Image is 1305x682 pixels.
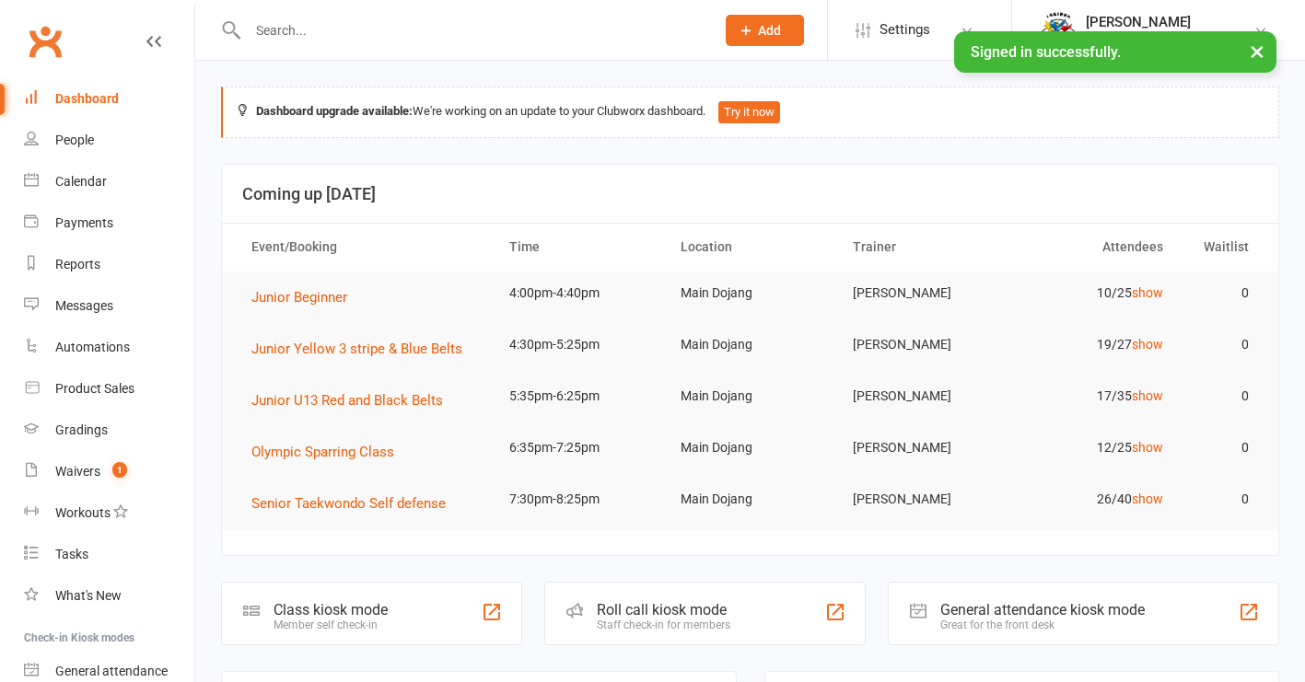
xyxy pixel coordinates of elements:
[1180,478,1265,521] td: 0
[24,575,194,617] a: What's New
[24,492,194,534] a: Workouts
[256,104,413,118] strong: Dashboard upgrade available:
[55,381,134,396] div: Product Sales
[836,478,1008,521] td: [PERSON_NAME]
[251,444,394,460] span: Olympic Sparring Class
[1132,285,1163,300] a: show
[251,341,462,357] span: Junior Yellow 3 stripe & Blue Belts
[597,601,730,618] div: Roll call kiosk mode
[1180,375,1265,418] td: 0
[24,244,194,285] a: Reports
[1008,224,1180,271] th: Attendees
[1132,337,1163,352] a: show
[55,422,108,437] div: Gradings
[836,272,1008,315] td: [PERSON_NAME]
[1180,323,1265,366] td: 0
[1180,426,1265,469] td: 0
[274,618,388,631] div: Member self check-in
[251,492,459,514] button: Senior Taekwondo Self defense
[1180,224,1265,271] th: Waitlist
[880,9,930,51] span: Settings
[22,18,68,64] a: Clubworx
[24,161,194,202] a: Calendar
[493,375,665,418] td: 5:35pm-6:25pm
[242,17,702,43] input: Search...
[24,368,194,410] a: Product Sales
[55,588,122,603] div: What's New
[836,323,1008,366] td: [PERSON_NAME]
[493,323,665,366] td: 4:30pm-5:25pm
[664,478,836,521] td: Main Dojang
[493,224,665,271] th: Time
[1241,31,1274,71] button: ×
[1008,272,1180,315] td: 10/25
[235,224,493,271] th: Event/Booking
[664,375,836,418] td: Main Dojang
[493,426,665,469] td: 6:35pm-7:25pm
[55,215,113,230] div: Payments
[1180,272,1265,315] td: 0
[251,441,407,463] button: Olympic Sparring Class
[55,664,168,678] div: General attendance
[1008,323,1180,366] td: 19/27
[112,462,127,478] span: 1
[597,618,730,631] div: Staff check-in for members
[24,451,194,492] a: Waivers 1
[1086,30,1253,47] div: [PERSON_NAME] Taekwondo
[55,91,119,106] div: Dashboard
[836,224,1008,271] th: Trainer
[1132,440,1163,455] a: show
[55,547,88,561] div: Tasks
[24,78,194,120] a: Dashboard
[24,327,194,368] a: Automations
[726,15,804,46] button: Add
[251,338,475,360] button: Junior Yellow 3 stripe & Blue Belts
[940,618,1145,631] div: Great for the front desk
[493,478,665,521] td: 7:30pm-8:25pm
[664,323,836,366] td: Main Dojang
[55,174,107,189] div: Calendar
[1086,14,1253,30] div: [PERSON_NAME]
[24,534,194,575] a: Tasks
[251,286,360,308] button: Junior Beginner
[24,120,194,161] a: People
[55,340,130,354] div: Automations
[55,464,100,479] div: Waivers
[24,202,194,244] a: Payments
[1008,478,1180,521] td: 26/40
[664,272,836,315] td: Main Dojang
[1008,426,1180,469] td: 12/25
[251,392,443,409] span: Junior U13 Red and Black Belts
[836,426,1008,469] td: [PERSON_NAME]
[493,272,665,315] td: 4:00pm-4:40pm
[1132,491,1163,506] a: show
[55,298,113,313] div: Messages
[758,23,781,38] span: Add
[251,495,446,512] span: Senior Taekwondo Self defense
[1040,12,1077,49] img: thumb_image1638236014.png
[274,601,388,618] div: Class kiosk mode
[664,224,836,271] th: Location
[24,410,194,451] a: Gradings
[836,375,1008,418] td: [PERSON_NAME]
[1008,375,1180,418] td: 17/35
[718,101,780,123] button: Try it now
[24,285,194,327] a: Messages
[251,389,456,411] button: Junior U13 Red and Black Belts
[55,505,111,520] div: Workouts
[971,43,1121,61] span: Signed in successfully.
[251,289,347,306] span: Junior Beginner
[55,133,94,147] div: People
[940,601,1145,618] div: General attendance kiosk mode
[1132,388,1163,403] a: show
[221,87,1279,138] div: We're working on an update to your Clubworx dashboard.
[242,185,1258,203] h3: Coming up [DATE]
[664,426,836,469] td: Main Dojang
[55,257,100,272] div: Reports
